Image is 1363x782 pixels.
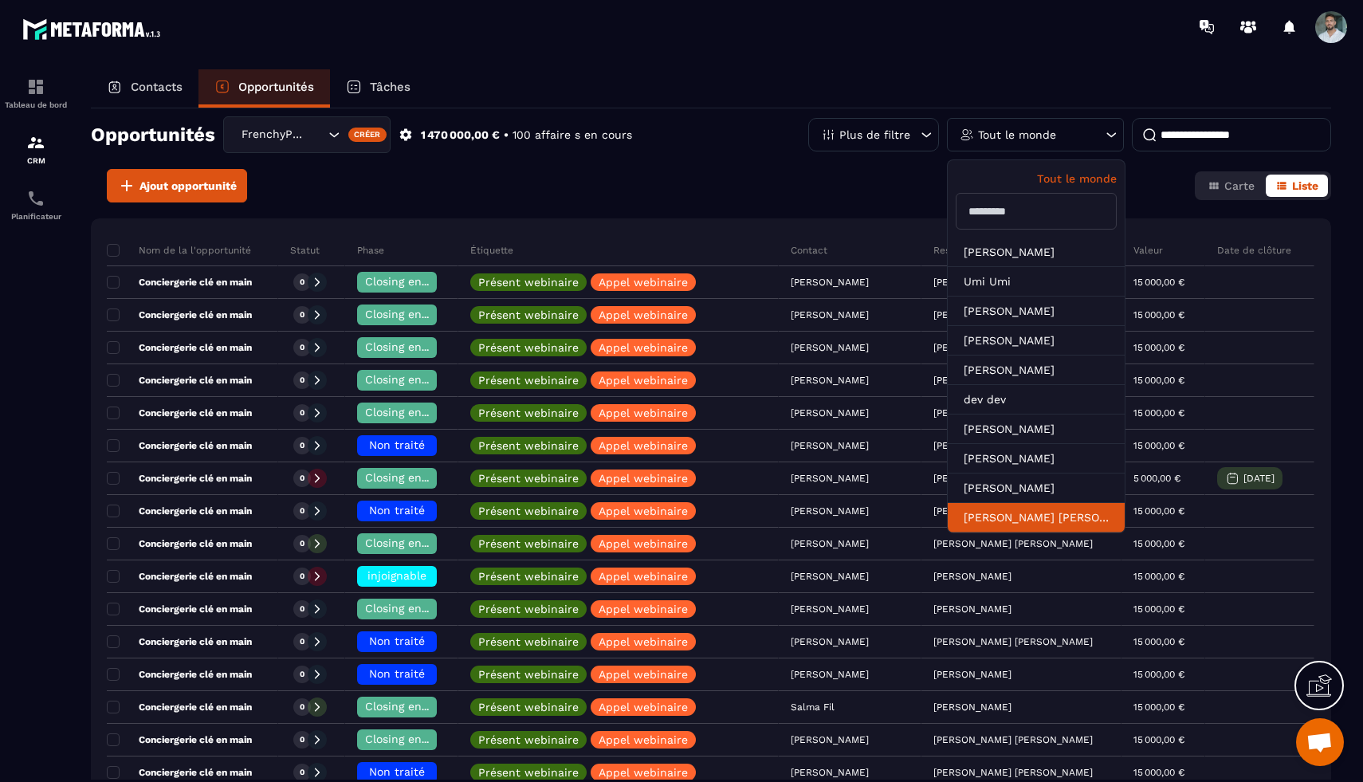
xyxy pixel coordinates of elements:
[300,277,304,288] p: 0
[1133,342,1184,353] p: 15 000,00 €
[933,701,1011,713] p: [PERSON_NAME]
[4,212,68,221] p: Planificateur
[1133,636,1184,647] p: 15 000,00 €
[107,169,247,202] button: Ajout opportunité
[599,636,688,647] p: Appel webinaire
[933,375,1093,386] p: [PERSON_NAME] [PERSON_NAME]
[300,342,304,353] p: 0
[1133,538,1184,549] p: 15 000,00 €
[107,570,252,583] p: Conciergerie clé en main
[933,734,1093,745] p: [PERSON_NAME] [PERSON_NAME]
[933,505,1093,517] p: [PERSON_NAME] [PERSON_NAME]
[308,126,324,143] input: Search for option
[791,244,827,257] p: Contact
[478,701,579,713] p: Présent webinaire
[1133,244,1163,257] p: Valeur
[599,571,688,582] p: Appel webinaire
[367,569,426,582] span: injoignable
[131,80,183,94] p: Contacts
[348,128,387,142] div: Créer
[948,326,1125,356] li: [PERSON_NAME]
[22,14,166,44] img: logo
[26,189,45,208] img: scheduler
[4,177,68,233] a: schedulerschedulerPlanificateur
[1133,603,1184,615] p: 15 000,00 €
[369,765,425,778] span: Non traité
[948,385,1125,415] li: dev dev
[839,129,910,140] p: Plus de filtre
[470,244,513,257] p: Étiquette
[107,603,252,615] p: Conciergerie clé en main
[478,767,579,778] p: Présent webinaire
[365,373,456,386] span: Closing en cours
[300,505,304,517] p: 0
[1133,473,1180,484] p: 5 000,00 €
[300,440,304,451] p: 0
[370,80,410,94] p: Tâches
[330,69,426,108] a: Tâches
[238,80,314,94] p: Opportunités
[478,277,579,288] p: Présent webinaire
[513,128,632,143] p: 100 affaire s en cours
[4,156,68,165] p: CRM
[107,276,252,289] p: Conciergerie clé en main
[365,308,456,320] span: Closing en cours
[1133,701,1184,713] p: 15 000,00 €
[599,734,688,745] p: Appel webinaire
[948,238,1125,267] li: [PERSON_NAME]
[933,244,993,257] p: Responsable
[478,473,579,484] p: Présent webinaire
[478,669,579,680] p: Présent webinaire
[300,603,304,615] p: 0
[933,538,1093,549] p: [PERSON_NAME] [PERSON_NAME]
[504,128,509,143] p: •
[357,244,384,257] p: Phase
[300,407,304,419] p: 0
[956,172,1117,185] p: Tout le monde
[478,407,579,419] p: Présent webinaire
[1296,718,1344,766] div: Ouvrir le chat
[365,340,456,353] span: Closing en cours
[478,309,579,320] p: Présent webinaire
[107,308,252,321] p: Conciergerie clé en main
[369,667,425,680] span: Non traité
[365,471,456,484] span: Closing en cours
[933,571,1011,582] p: [PERSON_NAME]
[948,356,1125,385] li: [PERSON_NAME]
[369,635,425,647] span: Non traité
[1133,669,1184,680] p: 15 000,00 €
[1133,309,1184,320] p: 15 000,00 €
[599,603,688,615] p: Appel webinaire
[300,669,304,680] p: 0
[978,129,1056,140] p: Tout le monde
[1133,407,1184,419] p: 15 000,00 €
[107,407,252,419] p: Conciergerie clé en main
[365,733,456,745] span: Closing en cours
[139,178,237,194] span: Ajout opportunité
[599,538,688,549] p: Appel webinaire
[300,571,304,582] p: 0
[948,503,1125,532] li: [PERSON_NAME] [PERSON_NAME]
[300,767,304,778] p: 0
[478,375,579,386] p: Présent webinaire
[478,440,579,451] p: Présent webinaire
[933,309,1011,320] p: [PERSON_NAME]
[478,342,579,353] p: Présent webinaire
[300,636,304,647] p: 0
[107,537,252,550] p: Conciergerie clé en main
[369,438,425,451] span: Non traité
[599,375,688,386] p: Appel webinaire
[26,133,45,152] img: formation
[421,128,500,143] p: 1 470 000,00 €
[1133,277,1184,288] p: 15 000,00 €
[933,603,1011,615] p: [PERSON_NAME]
[599,767,688,778] p: Appel webinaire
[223,116,391,153] div: Search for option
[238,126,308,143] span: FrenchyPartners
[300,375,304,386] p: 0
[107,505,252,517] p: Conciergerie clé en main
[4,100,68,109] p: Tableau de bord
[599,277,688,288] p: Appel webinaire
[933,669,1011,680] p: [PERSON_NAME]
[948,415,1125,444] li: [PERSON_NAME]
